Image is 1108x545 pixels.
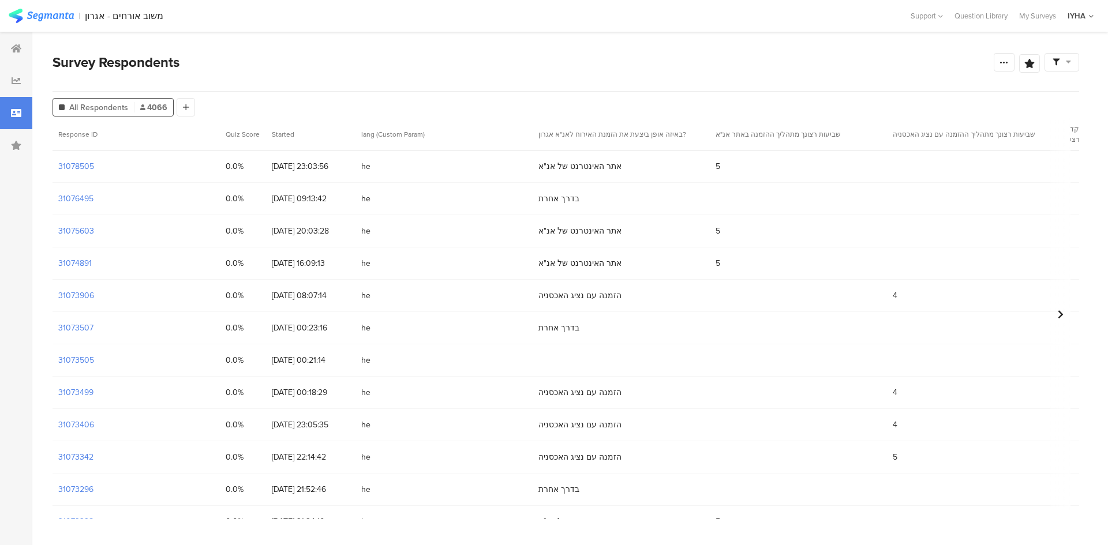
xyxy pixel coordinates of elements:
[361,322,527,334] span: he
[538,290,622,302] span: הזמנה עם נציג האכסניה
[716,160,720,172] span: 5
[538,419,622,431] span: הזמנה עם נציג האכסניה
[272,257,350,269] span: [DATE] 16:09:13
[538,129,696,140] section: באיזה אופן ביצעת את הזמנת האירוח לאנ"א אגרון?
[226,160,260,172] span: 0.0%
[361,160,527,172] span: he
[538,451,622,463] span: הזמנה עם נציג האכסניה
[893,386,897,399] span: 4
[58,451,93,463] section: 31073342
[893,290,897,302] span: 4
[893,419,897,431] span: 4
[58,129,98,140] span: Response ID
[58,322,93,334] section: 31073507
[361,354,527,366] span: he
[361,257,527,269] span: he
[361,225,527,237] span: he
[538,322,579,334] span: בדרך אחרת
[361,419,527,431] span: he
[893,451,897,463] span: 5
[361,386,527,399] span: he
[226,257,260,269] span: 0.0%
[538,483,579,495] span: בדרך אחרת
[272,354,350,366] span: [DATE] 00:21:14
[361,516,527,528] span: he
[911,7,943,25] div: Support
[272,451,350,463] span: [DATE] 22:14:42
[226,225,260,237] span: 0.0%
[272,290,350,302] span: [DATE] 08:07:14
[272,225,350,237] span: [DATE] 20:03:28
[58,193,93,205] section: 31076495
[272,419,350,431] span: [DATE] 23:05:35
[58,257,92,269] section: 31074891
[9,9,74,23] img: segmanta logo
[226,193,260,205] span: 0.0%
[226,322,260,334] span: 0.0%
[58,290,94,302] section: 31073906
[893,129,1050,140] section: שביעות רצונך מתהליך ההזמנה עם נציג האכסניה
[538,386,622,399] span: הזמנה עם נציג האכסניה
[949,10,1013,21] a: Question Library
[538,193,579,205] span: בדרך אחרת
[272,322,350,334] span: [DATE] 00:23:16
[226,483,260,495] span: 0.0%
[1068,10,1085,21] div: IYHA
[538,225,622,237] span: אתר האינטרנט של אנ"א
[226,419,260,431] span: 0.0%
[538,257,622,269] span: אתר האינטרנט של אנ"א
[272,386,350,399] span: [DATE] 00:18:29
[226,129,260,140] span: Quiz Score
[226,451,260,463] span: 0.0%
[272,193,350,205] span: [DATE] 09:13:42
[716,257,720,269] span: 5
[361,193,527,205] span: he
[69,102,128,114] span: All Respondents
[272,129,294,140] span: Started
[716,516,720,528] span: 5
[58,225,94,237] section: 31075603
[538,516,622,528] span: אתר האינטרנט של אנ"א
[272,160,350,172] span: [DATE] 23:03:56
[226,290,260,302] span: 0.0%
[58,160,94,172] section: 31078505
[85,10,163,21] div: משוב אורחים - אגרון
[272,516,350,528] span: [DATE] 21:24:10
[361,451,527,463] span: he
[78,9,80,22] div: |
[58,516,93,528] section: 31073228
[1013,10,1062,21] a: My Surveys
[58,386,93,399] section: 31073499
[716,225,720,237] span: 5
[272,483,350,495] span: [DATE] 21:52:46
[58,354,94,366] section: 31073505
[361,290,527,302] span: he
[361,483,527,495] span: he
[361,129,425,140] span: lang (Custom Param)
[538,160,622,172] span: אתר האינטרנט של אנ"א
[226,386,260,399] span: 0.0%
[140,102,167,114] span: 4066
[226,516,260,528] span: 0.0%
[716,129,873,140] section: שביעות רצונך מתהליך ההזמנה באתר אנ"א
[53,52,179,73] span: Survey Respondents
[58,419,94,431] section: 31073406
[226,354,260,366] span: 0.0%
[58,483,93,495] section: 31073296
